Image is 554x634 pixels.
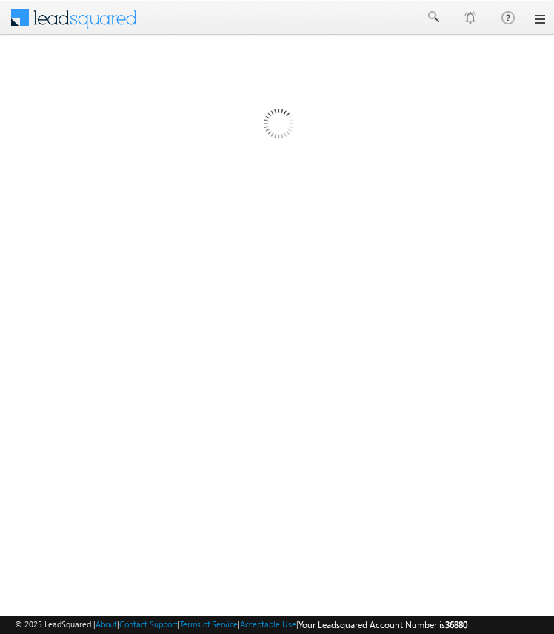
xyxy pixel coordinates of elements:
[15,618,467,632] span: © 2025 LeadSquared | | | | |
[96,619,117,629] a: About
[445,619,467,630] span: 36880
[180,619,238,629] a: Terms of Service
[201,50,354,203] img: Loading...
[240,619,296,629] a: Acceptable Use
[119,619,178,629] a: Contact Support
[298,619,467,630] span: Your Leadsquared Account Number is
